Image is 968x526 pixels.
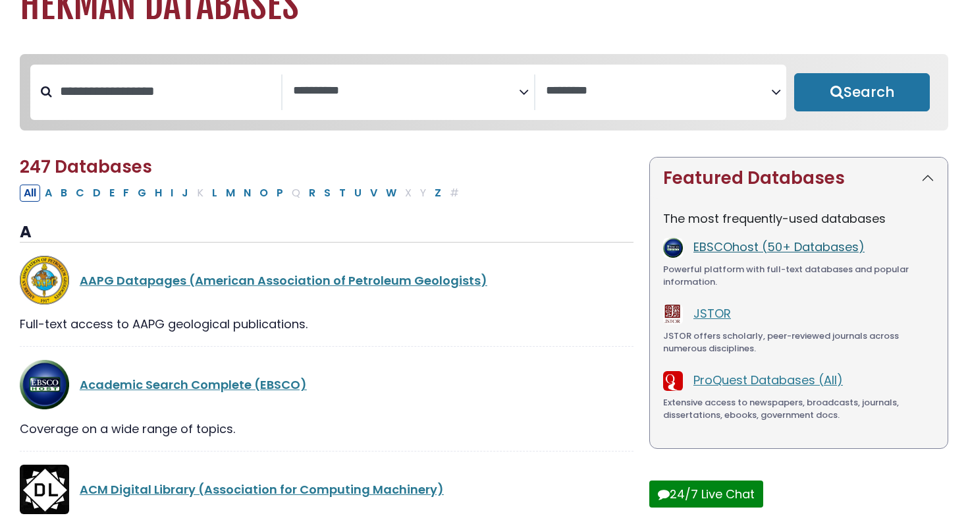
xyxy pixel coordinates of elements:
button: Filter Results N [240,185,255,202]
button: Filter Results R [305,185,319,202]
button: Filter Results F [119,185,133,202]
button: Filter Results C [72,185,88,202]
button: Filter Results T [335,185,350,202]
button: Filter Results G [134,185,150,202]
a: Academic Search Complete (EBSCO) [80,376,307,393]
h3: A [20,223,633,243]
textarea: Search [546,84,771,98]
button: Filter Results L [208,185,221,202]
textarea: Search [293,84,518,98]
div: Alpha-list to filter by first letter of database name [20,184,464,200]
input: Search database by title or keyword [52,80,281,102]
button: Filter Results I [167,185,177,202]
a: EBSCOhost (50+ Databases) [693,239,865,255]
button: Filter Results U [350,185,365,202]
a: ACM Digital Library (Association for Computing Machinery) [80,481,444,498]
button: Filter Results M [222,185,239,202]
div: Coverage on a wide range of topics. [20,420,633,438]
span: 247 Databases [20,155,152,179]
button: 24/7 Live Chat [649,481,763,508]
p: The most frequently-used databases [663,210,934,227]
button: Filter Results B [57,185,71,202]
button: Filter Results H [151,185,166,202]
button: Filter Results J [178,185,192,202]
a: JSTOR [693,305,731,322]
button: Filter Results W [382,185,400,202]
button: Filter Results E [105,185,119,202]
div: Extensive access to newspapers, broadcasts, journals, dissertations, ebooks, government docs. [663,396,934,422]
button: Filter Results V [366,185,381,202]
button: Featured Databases [650,158,948,199]
div: Powerful platform with full-text databases and popular information. [663,263,934,289]
button: Filter Results D [89,185,105,202]
a: AAPG Datapages (American Association of Petroleum Geologists) [80,272,487,289]
button: Filter Results S [320,185,335,202]
button: Filter Results O [255,185,272,202]
button: Submit for Search Results [794,73,930,111]
button: Filter Results Z [431,185,445,202]
nav: Search filters [20,54,948,131]
button: All [20,185,40,202]
button: Filter Results P [273,185,287,202]
a: ProQuest Databases (All) [693,372,843,388]
button: Filter Results A [41,185,56,202]
div: Full-text access to AAPG geological publications. [20,315,633,333]
div: JSTOR offers scholarly, peer-reviewed journals across numerous disciplines. [663,330,934,355]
